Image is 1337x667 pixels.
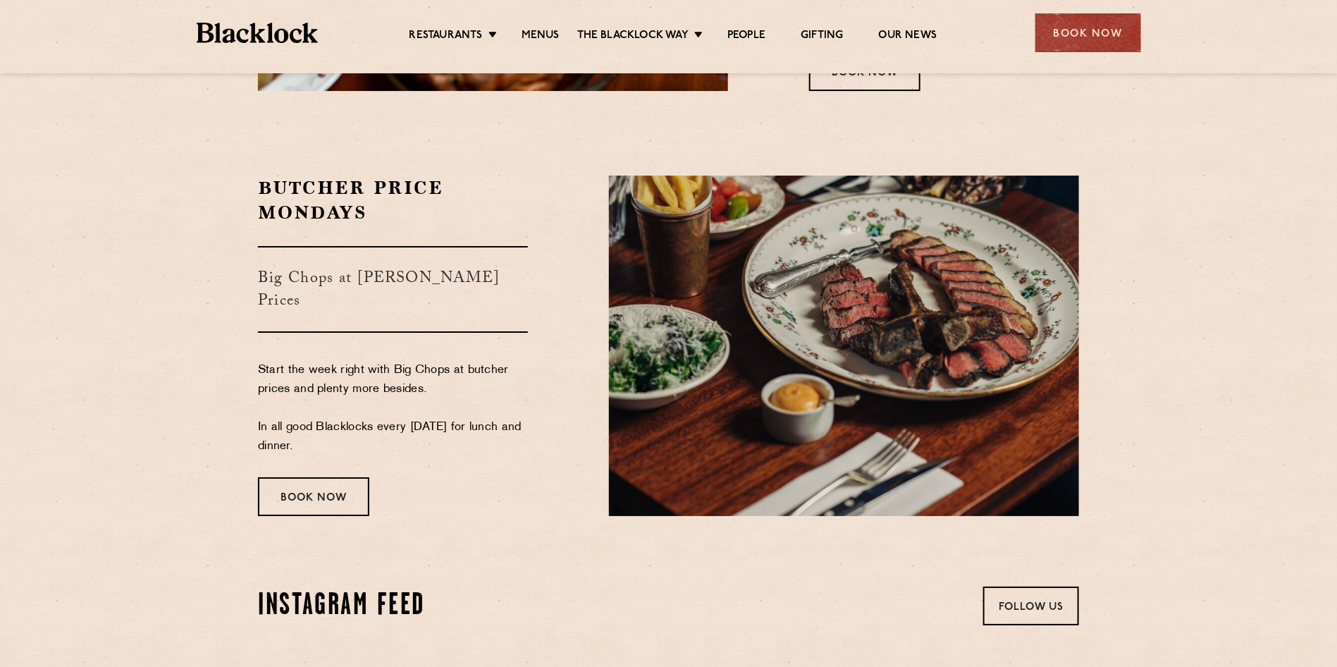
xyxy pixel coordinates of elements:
a: People [727,29,765,44]
a: Restaurants [409,29,483,44]
h3: Big Chops at [PERSON_NAME] Prices [258,246,528,333]
a: Gifting [801,29,843,44]
p: Start the week right with Big Chops at butcher prices and plenty more besides. In all good Blackl... [258,361,528,456]
h2: Butcher Price Mondays [258,176,528,225]
img: Plate of Philip Warren steak on table with chips and sides [609,176,1079,516]
a: The Blacklock Way [577,29,689,44]
div: Book Now [258,477,369,516]
img: BL_Textured_Logo-footer-cropped.svg [197,23,319,43]
a: Follow Us [983,587,1079,625]
h2: Instagram Feed [258,589,425,624]
div: Book Now [1035,13,1141,52]
a: Menus [522,29,560,44]
a: Our News [879,29,937,44]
